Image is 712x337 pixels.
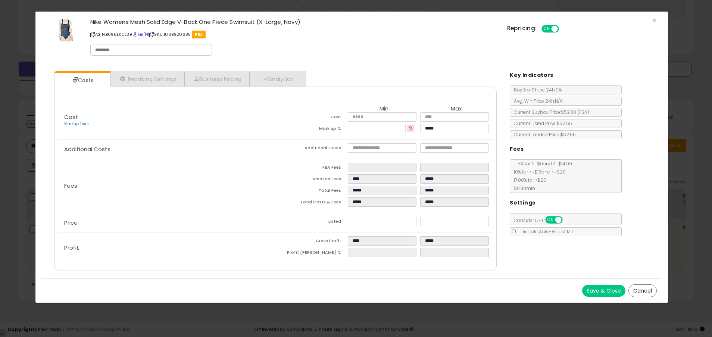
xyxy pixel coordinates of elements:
span: OFF [562,217,574,223]
a: Business Pricing [184,71,250,87]
span: 10 % for >= $15 and <= $20 [510,169,566,175]
h5: Key Indicators [510,71,553,80]
p: Fees [58,183,275,189]
p: Profit [58,245,275,251]
td: Mark up % [275,124,348,135]
span: Current Landed Price: $62.55 [510,131,576,138]
td: Gross Profit [275,236,348,248]
span: ON [546,217,555,223]
a: Markup Tiers [64,121,89,127]
span: Current Buybox Price: [510,109,589,115]
span: $53.00 [561,109,589,115]
h5: Settings [510,198,535,207]
a: Analytics [250,71,305,87]
th: Min [348,106,420,112]
td: Amazon Fees [275,174,348,186]
span: Current Listed Price: $62.55 [510,120,572,127]
button: Save & Close [582,285,625,297]
span: 5 % for >= $0 and <= $14.99 [514,160,572,167]
h5: Fees [510,144,524,154]
th: Max [420,106,493,112]
h5: Repricing: [507,25,537,31]
a: Repricing Settings [110,71,184,87]
td: Cost [275,112,348,124]
span: 17.00 % for > $20 [510,177,546,183]
span: Disable Auto-Adjust Min [517,228,575,235]
span: Avg. Win Price 24h: N/A [510,98,563,104]
span: ON [542,26,552,32]
td: Total Fees [275,186,348,197]
button: Cancel [628,284,657,297]
a: Costs [54,73,110,88]
a: All offer listings [138,31,143,37]
span: Consider CPT: [510,217,572,224]
a: Your listing only [144,31,148,37]
span: × [652,15,657,26]
td: FBA Fees [275,163,348,174]
td: Listed [275,217,348,228]
td: Total Costs & Fees [275,197,348,209]
span: $0.30 min [510,185,535,191]
p: Price [58,220,275,226]
span: ( FBA ) [577,109,589,115]
p: Additional Costs [58,146,275,152]
span: OFF [558,26,569,32]
a: BuyBox page [133,31,137,37]
p: ASIN: B096LKCL39 | SKU: 1069920688 [90,28,496,40]
td: Additional Costs [275,143,348,155]
h3: Nike Womens Mesh Solid Edge V-Back One Piece Swimsuit (X-Large, Navy) [90,19,496,25]
span: FBA [192,31,206,38]
p: Cost [58,114,275,127]
img: 31gsyS3+WJL._SL60_.jpg [59,19,73,41]
td: Profit [PERSON_NAME] % [275,248,348,259]
span: BuyBox Share 24h: 0% [510,87,562,93]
